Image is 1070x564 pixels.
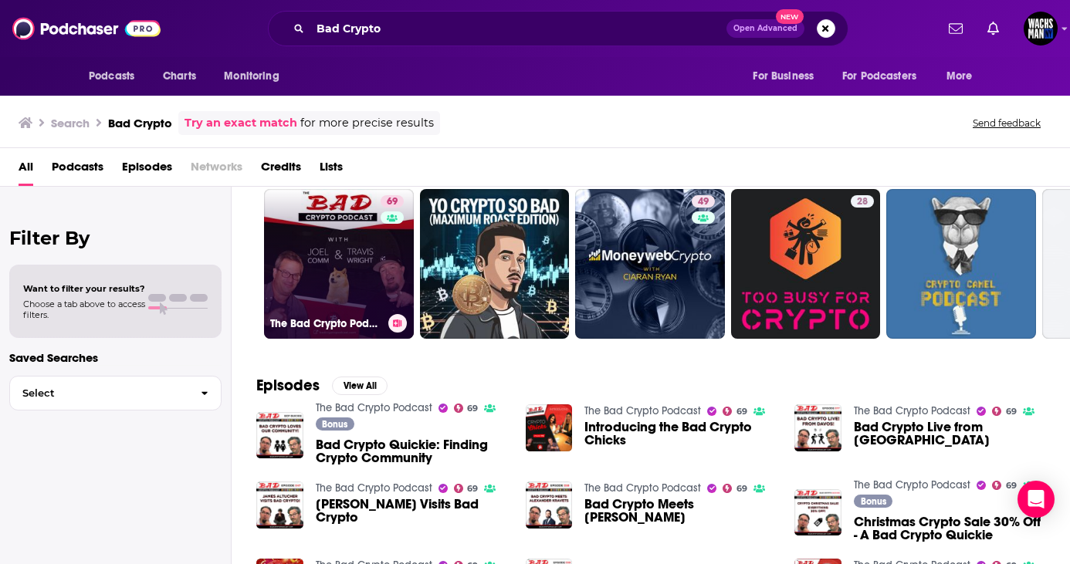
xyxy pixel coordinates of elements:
span: Bonus [322,420,347,429]
div: Open Intercom Messenger [1018,481,1055,518]
a: 69 [454,404,479,413]
span: Open Advanced [733,25,797,32]
span: Monitoring [224,66,279,87]
h3: The Bad Crypto Podcast [270,317,382,330]
a: The Bad Crypto Podcast [854,404,970,417]
img: Podchaser - Follow, Share and Rate Podcasts [12,14,161,43]
button: open menu [213,62,299,91]
img: Bad Crypto Meets Alexander Kravets [526,481,573,529]
a: The Bad Crypto Podcast [316,401,432,414]
a: EpisodesView All [256,376,388,395]
a: All [19,154,33,186]
span: for more precise results [300,114,434,132]
span: Networks [191,154,242,186]
button: Select [9,376,222,410]
span: Bonus [861,497,886,506]
button: open menu [936,62,992,91]
span: Charts [163,66,196,87]
div: Search podcasts, credits, & more... [268,11,848,46]
a: Bad Crypto Meets Alexander Kravets [584,498,776,524]
button: open menu [78,62,154,91]
a: The Bad Crypto Podcast [584,404,701,417]
span: 69 [736,408,747,415]
span: More [946,66,973,87]
a: Charts [153,62,205,91]
a: James Altucher Visits Bad Crypto [316,498,507,524]
span: Bad Crypto Live from [GEOGRAPHIC_DATA] [854,420,1045,447]
span: Bad Crypto Meets [PERSON_NAME] [584,498,776,524]
img: Introducing the Bad Crypto Chicks [526,404,573,451]
span: For Business [753,66,814,87]
a: 69 [992,481,1017,490]
button: open menu [832,62,939,91]
a: Credits [261,154,301,186]
a: The Bad Crypto Podcast [316,481,432,495]
a: Show notifications dropdown [943,15,969,42]
img: Bad Crypto Live from Davos [794,404,841,451]
a: 49 [575,189,725,339]
h3: Search [51,116,90,130]
img: User Profile [1024,12,1058,46]
a: Podcasts [52,154,103,186]
a: 69 [454,484,479,493]
h2: Episodes [256,376,320,395]
a: The Bad Crypto Podcast [584,481,701,495]
img: James Altucher Visits Bad Crypto [256,481,303,529]
img: Bad Crypto Quickie: Finding Crypto Community [256,412,303,459]
span: 69 [387,194,398,210]
a: Show notifications dropdown [981,15,1005,42]
a: The Bad Crypto Podcast [854,478,970,491]
span: Select [10,388,188,398]
a: 69 [723,484,747,493]
span: [PERSON_NAME] Visits Bad Crypto [316,498,507,524]
a: Bad Crypto Quickie: Finding Crypto Community [316,438,507,464]
span: Want to filter your results? [23,283,145,294]
a: Episodes [122,154,172,186]
button: Open AdvancedNew [726,19,804,38]
span: 69 [736,485,747,492]
h3: Bad Crypto [108,116,172,130]
span: For Podcasters [842,66,916,87]
input: Search podcasts, credits, & more... [310,16,726,41]
a: Lists [320,154,343,186]
span: 69 [1006,482,1017,489]
span: 49 [698,194,709,210]
a: Try an exact match [185,114,297,132]
button: Send feedback [968,117,1045,130]
span: 69 [467,485,478,492]
span: Podcasts [89,66,134,87]
button: open menu [742,62,833,91]
a: 28 [731,189,881,339]
img: Christmas Crypto Sale 30% Off - A Bad Crypto Quickie [794,489,841,536]
span: 28 [857,194,868,210]
span: Choose a tab above to access filters. [23,299,145,320]
a: 69The Bad Crypto Podcast [264,189,414,339]
a: 28 [851,195,874,208]
span: 69 [1006,408,1017,415]
a: 69 [723,407,747,416]
button: View All [332,377,388,395]
button: Show profile menu [1024,12,1058,46]
h2: Filter By [9,227,222,249]
a: 69 [381,195,404,208]
a: 49 [692,195,715,208]
a: Introducing the Bad Crypto Chicks [584,420,776,447]
p: Saved Searches [9,350,222,365]
a: Christmas Crypto Sale 30% Off - A Bad Crypto Quickie [854,515,1045,542]
span: 69 [467,405,478,412]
